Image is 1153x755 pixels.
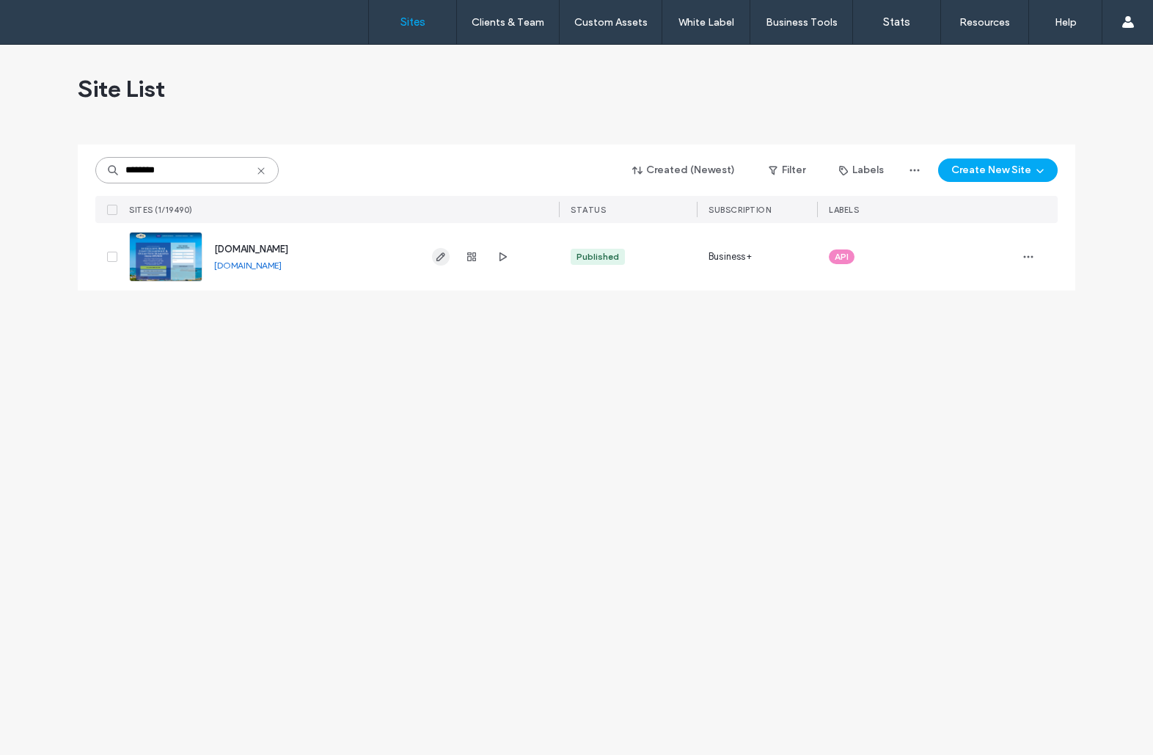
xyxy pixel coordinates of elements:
span: Help [34,10,64,23]
div: Published [576,250,619,263]
span: API [835,250,849,263]
span: SUBSCRIPTION [709,205,771,215]
a: [DOMAIN_NAME] [214,260,282,271]
label: White Label [678,16,734,29]
span: Site List [78,74,165,103]
label: Custom Assets [574,16,648,29]
button: Created (Newest) [620,158,748,182]
button: Filter [754,158,820,182]
span: STATUS [571,205,606,215]
span: Business+ [709,249,752,264]
span: LABELS [829,205,859,215]
button: Create New Site [938,158,1058,182]
label: Stats [883,15,910,29]
label: Sites [400,15,425,29]
label: Resources [959,16,1010,29]
label: Help [1055,16,1077,29]
button: Labels [826,158,897,182]
label: Business Tools [766,16,838,29]
label: Clients & Team [472,16,544,29]
a: [DOMAIN_NAME] [214,244,288,255]
span: SITES (1/19490) [129,205,193,215]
